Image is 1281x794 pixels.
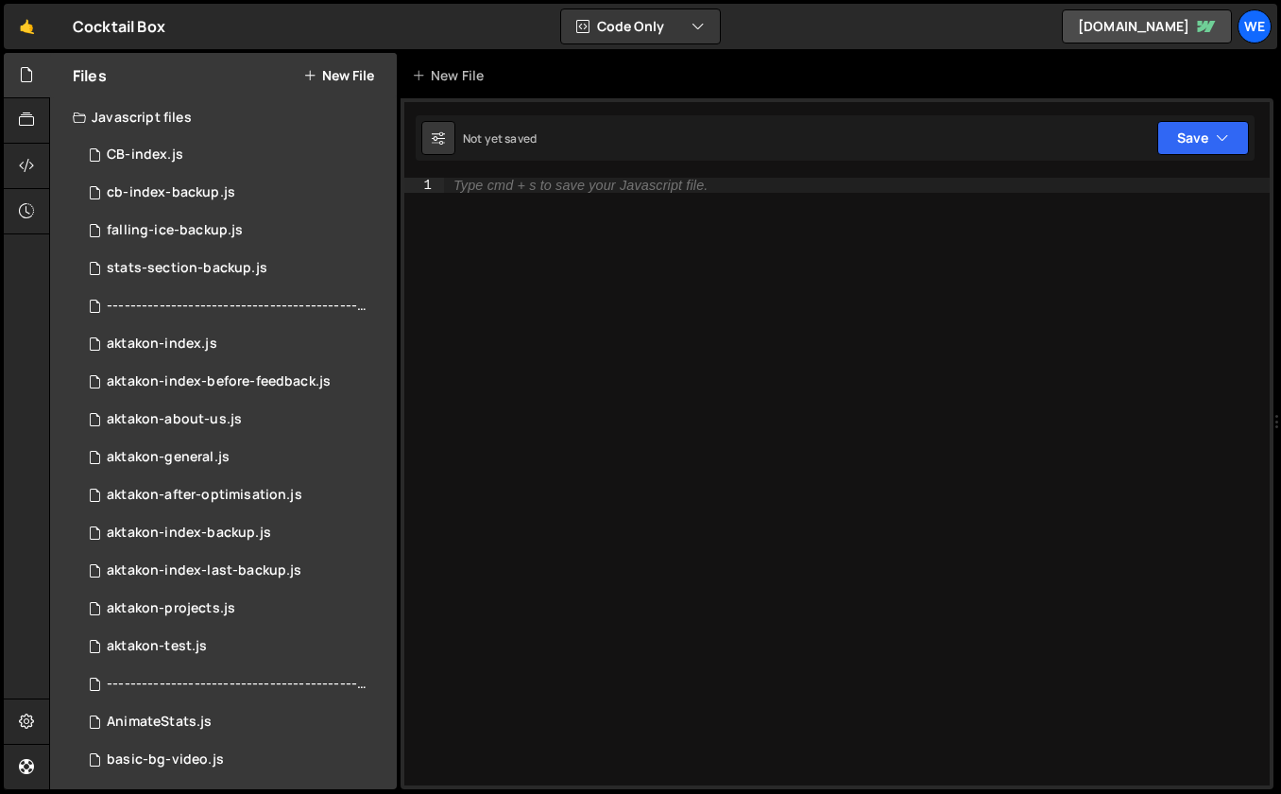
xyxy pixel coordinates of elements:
[4,4,50,49] a: 🤙
[107,222,243,239] div: falling-ice-backup.js
[73,439,397,476] div: 12094/45380.js
[73,363,397,401] div: 12094/46983.js
[107,373,331,390] div: aktakon-index-before-feedback.js
[107,411,242,428] div: aktakon-about-us.js
[73,628,397,665] div: 12094/45381.js
[73,665,403,703] div: 12094/46985.js
[73,174,397,212] div: 12094/46847.js
[73,212,397,250] div: 12094/47253.js
[107,449,230,466] div: aktakon-general.js
[73,325,397,363] div: 12094/43364.js
[561,9,720,43] button: Code Only
[107,147,183,164] div: CB-index.js
[50,98,397,136] div: Javascript files
[107,751,224,768] div: basic-bg-video.js
[73,15,165,38] div: Cocktail Box
[73,65,107,86] h2: Files
[73,590,397,628] div: 12094/44389.js
[107,638,207,655] div: aktakon-test.js
[73,741,397,779] div: 12094/36058.js
[1238,9,1272,43] a: We
[303,68,374,83] button: New File
[107,184,235,201] div: cb-index-backup.js
[73,514,397,552] div: 12094/44174.js
[412,66,491,85] div: New File
[107,260,267,277] div: stats-section-backup.js
[107,562,301,579] div: aktakon-index-last-backup.js
[107,336,217,353] div: aktakon-index.js
[73,136,397,174] div: 12094/46486.js
[73,250,397,287] div: 12094/47254.js
[73,476,397,514] div: 12094/46147.js
[73,552,397,590] div: 12094/44999.js
[453,179,708,193] div: Type cmd + s to save your Javascript file.
[107,676,367,693] div: ----------------------------------------------------------------------------------------.js
[73,401,397,439] div: 12094/44521.js
[463,130,537,147] div: Not yet saved
[1157,121,1249,155] button: Save
[73,703,397,741] div: 12094/30498.js
[1062,9,1232,43] a: [DOMAIN_NAME]
[107,714,212,731] div: AnimateStats.js
[107,298,367,315] div: ----------------------------------------------------------------.js
[107,600,235,617] div: aktakon-projects.js
[73,287,403,325] div: 12094/46984.js
[404,178,444,193] div: 1
[107,525,271,542] div: aktakon-index-backup.js
[107,487,302,504] div: aktakon-after-optimisation.js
